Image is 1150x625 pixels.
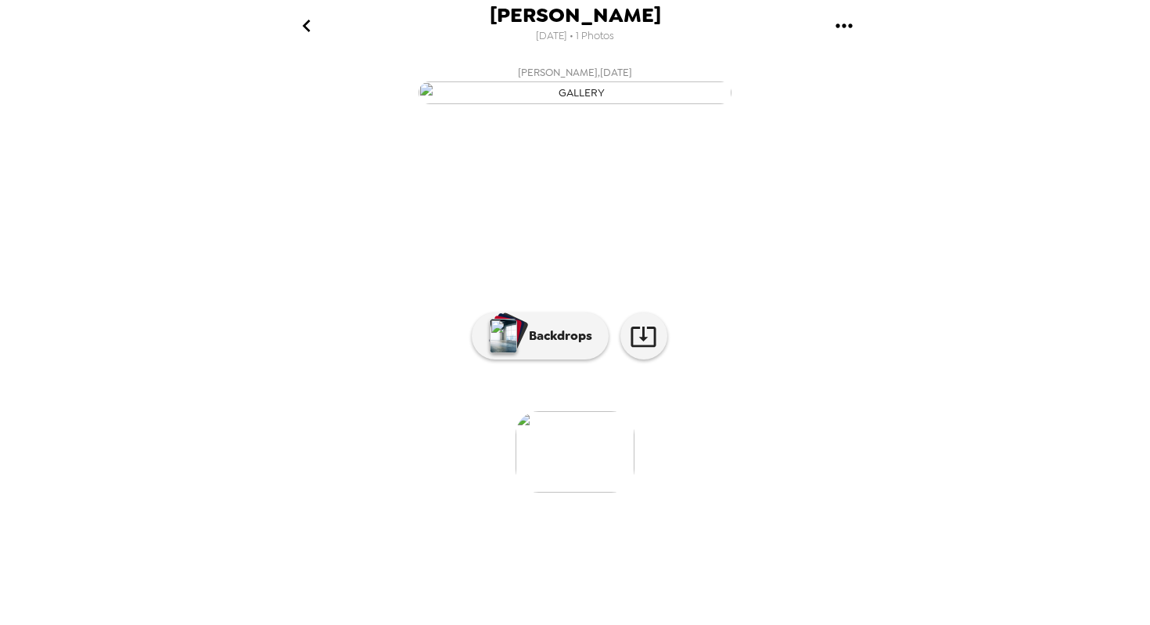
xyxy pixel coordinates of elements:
span: [PERSON_NAME] , [DATE] [518,63,632,81]
button: [PERSON_NAME],[DATE] [262,59,888,109]
span: [PERSON_NAME] [490,5,661,26]
span: [DATE] • 1 Photos [536,26,614,47]
button: Backdrops [472,312,609,359]
p: Backdrops [521,327,592,345]
img: gallery [419,81,731,104]
img: gallery [516,411,634,493]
